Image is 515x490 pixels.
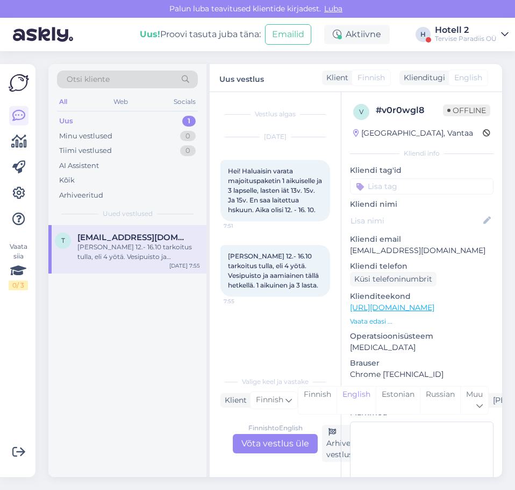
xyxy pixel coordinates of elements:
img: Askly Logo [9,73,29,93]
span: t [61,236,65,244]
div: Estonian [376,387,420,414]
div: Klient [322,72,348,83]
div: Arhiveeritud [59,190,103,201]
p: Vaata edasi ... [350,317,493,326]
span: Muu [466,389,483,399]
span: Luba [321,4,346,13]
span: [PERSON_NAME] 12.- 16.10 tarkoitus tulla, eli 4 yötä. Vesipuisto ja aamiainen tällä hetkellä. 1 a... [228,252,320,289]
div: [DATE] 7:55 [169,262,200,270]
div: Finnish [298,387,337,414]
p: Chrome [TECHNICAL_ID] [350,369,493,380]
div: 0 [180,131,196,142]
div: Klient [220,395,247,406]
b: Uus! [140,29,160,39]
div: Web [111,95,130,109]
div: Uus [59,116,73,127]
div: Klienditugi [399,72,445,83]
div: Socials [171,95,198,109]
p: [MEDICAL_DATA] [350,342,493,353]
div: All [57,95,69,109]
span: Otsi kliente [67,74,110,85]
div: 0 [180,145,196,156]
span: Finnish [256,394,283,406]
span: 7:51 [224,222,264,230]
p: [EMAIL_ADDRESS][DOMAIN_NAME] [350,245,493,256]
span: 7:55 [224,297,264,305]
div: Arhiveeri vestlus [322,425,364,462]
span: English [454,72,482,83]
p: Kliendi email [350,234,493,245]
div: Minu vestlused [59,131,112,142]
span: Uued vestlused [103,209,153,219]
span: Hei! Haluaisin varata majoituspaketin 1 aikuiselle ja 3 lapselle, lasten iät 13v. 15v. Ja 15v. En... [228,167,324,214]
div: 1 [182,116,196,127]
div: AI Assistent [59,160,99,171]
div: Russian [420,387,460,414]
div: [PERSON_NAME] 12.- 16.10 tarkoitus tulla, eli 4 yötä. Vesipuisto ja aamiainen tällä hetkellä. 1 a... [77,242,200,262]
p: Kliendi tag'id [350,165,493,176]
div: Võta vestlus üle [233,434,318,453]
div: Vestlus algas [220,109,330,119]
span: Finnish [357,72,385,83]
span: Offline [443,104,490,116]
span: tirlittanna2@gmail.com [77,233,189,242]
input: Lisa nimi [351,215,481,227]
div: # v0r0wgl8 [376,104,443,117]
div: 0 / 3 [9,281,28,290]
div: Proovi tasuta juba täna: [140,28,261,41]
div: [GEOGRAPHIC_DATA], Vantaa [353,128,473,139]
p: Kliendi telefon [350,261,493,272]
div: Tervise Paradiis OÜ [435,34,497,43]
label: Uus vestlus [219,71,264,85]
p: Operatsioonisüsteem [350,331,493,342]
p: Klienditeekond [350,291,493,302]
div: [DATE] [220,132,330,142]
div: Vaata siia [9,242,28,290]
input: Lisa tag [350,178,493,194]
div: Hotell 2 [435,26,497,34]
a: Hotell 2Tervise Paradiis OÜ [435,26,509,43]
div: H [416,27,431,42]
div: Kõik [59,175,75,186]
button: Emailid [265,24,311,45]
div: Finnish to English [248,423,303,433]
div: English [337,387,376,414]
span: v [359,108,363,116]
div: Valige keel ja vastake [220,377,330,387]
p: Kliendi nimi [350,199,493,210]
p: Brauser [350,358,493,369]
a: [URL][DOMAIN_NAME] [350,303,434,312]
div: Kliendi info [350,149,493,158]
div: Tiimi vestlused [59,145,112,156]
div: Küsi telefoninumbrit [350,272,437,286]
div: Aktiivne [324,25,390,44]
